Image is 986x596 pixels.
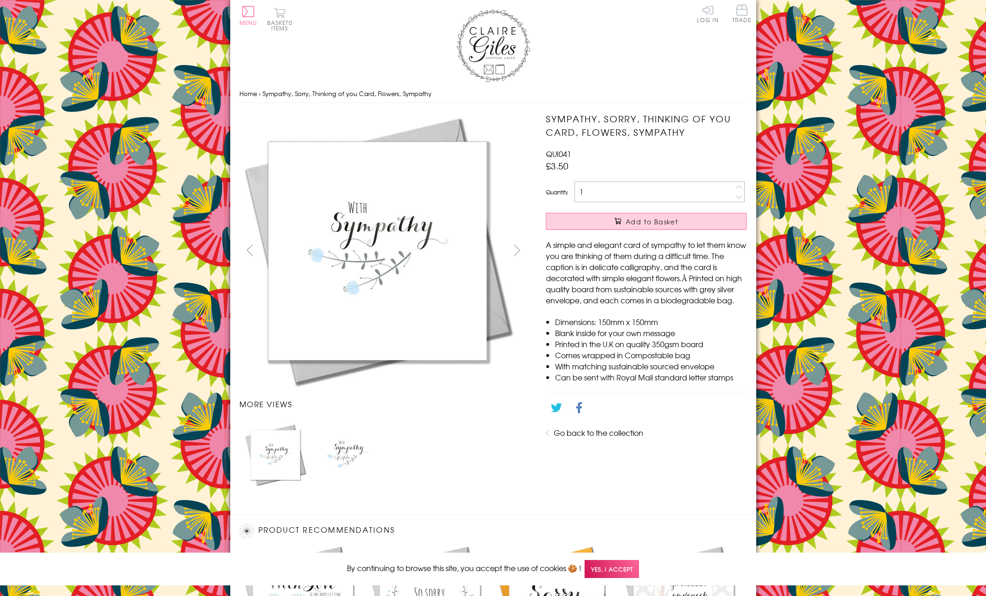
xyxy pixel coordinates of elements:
a: Log In [697,5,719,23]
span: Sympathy, Sorry, Thinking of you Card, Flowers, Sympathy [263,89,431,98]
a: Go back to the collection [554,427,643,438]
li: Carousel Page 2 [311,419,383,491]
nav: breadcrumbs [239,84,747,103]
img: Sympathy, Sorry, Thinking of you Card, Flowers, Sympathy [316,423,379,486]
li: With matching sustainable sourced envelope [555,361,747,372]
span: QUI041 [546,148,571,159]
img: Sympathy, Sorry, Thinking of you Card, Flowers, Sympathy [239,112,516,389]
span: Trade [732,5,752,23]
span: 0 items [271,18,293,32]
span: Menu [239,18,257,27]
a: Trade [732,5,752,24]
h1: Sympathy, Sorry, Thinking of you Card, Flowers, Sympathy [546,112,747,139]
span: › [259,89,261,98]
li: Comes wrapped in Compostable bag [555,349,747,361]
h2: Product recommendations [239,524,747,538]
label: Quantity [546,188,568,196]
a: Home [239,89,257,98]
li: Carousel Page 1 (Current Slide) [239,419,311,491]
button: next [507,240,527,260]
span: £3.50 [546,159,568,172]
h3: More views [239,398,528,409]
button: Add to Basket [546,213,747,230]
img: Claire Giles Greetings Cards [456,9,530,82]
button: prev [239,240,260,260]
li: Can be sent with Royal Mail standard letter stamps [555,372,747,383]
span: Yes, I accept [585,560,639,578]
button: Menu [239,6,257,25]
span: Add to Basket [626,217,678,226]
li: Dimensions: 150mm x 150mm [555,316,747,327]
li: Printed in the U.K on quality 350gsm board [555,338,747,349]
li: Blank inside for your own message [555,327,747,338]
button: Basket0 items [267,7,293,31]
ul: Carousel Pagination [239,419,528,491]
p: A simple and elegant card of sympathy to let them know you are thinking of them during a difficul... [546,239,747,306]
img: Sympathy, Sorry, Thinking of you Card, Flowers, Sympathy [244,423,307,486]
